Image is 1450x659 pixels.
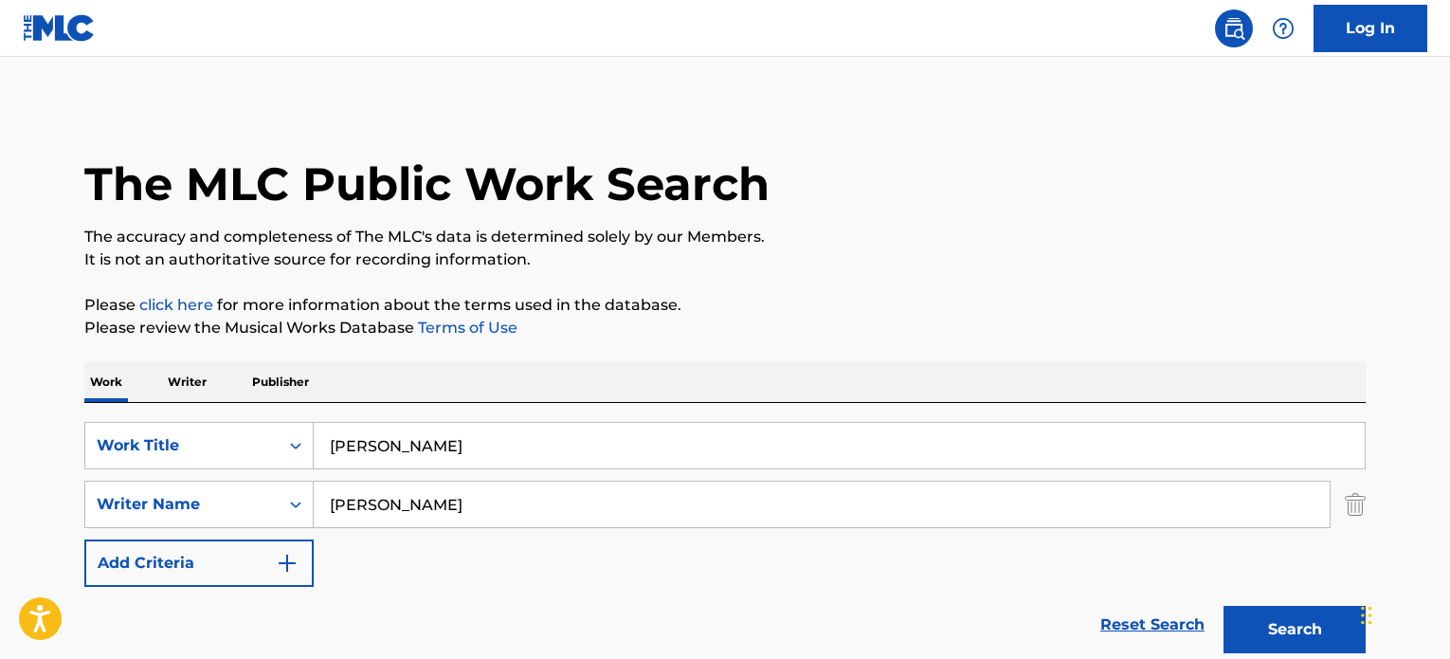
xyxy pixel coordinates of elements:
[84,362,128,402] p: Work
[84,226,1366,248] p: The accuracy and completeness of The MLC's data is determined solely by our Members.
[1223,606,1366,653] button: Search
[246,362,315,402] p: Publisher
[84,317,1366,339] p: Please review the Musical Works Database
[1314,5,1427,52] a: Log In
[1264,9,1302,47] div: Help
[162,362,212,402] p: Writer
[139,296,213,314] a: click here
[84,294,1366,317] p: Please for more information about the terms used in the database.
[1215,9,1253,47] a: Public Search
[1223,17,1245,40] img: search
[1355,568,1450,659] iframe: Chat Widget
[276,552,299,575] img: 9d2ae6d4665cec9f34b9.svg
[84,248,1366,271] p: It is not an authoritative source for recording information.
[1361,587,1372,644] div: Drag
[97,434,267,457] div: Work Title
[84,156,770,212] h1: The MLC Public Work Search
[414,319,517,337] a: Terms of Use
[1091,604,1214,646] a: Reset Search
[84,540,314,587] button: Add Criteria
[23,14,96,42] img: MLC Logo
[1345,481,1366,528] img: Delete Criterion
[1272,17,1295,40] img: help
[97,493,267,516] div: Writer Name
